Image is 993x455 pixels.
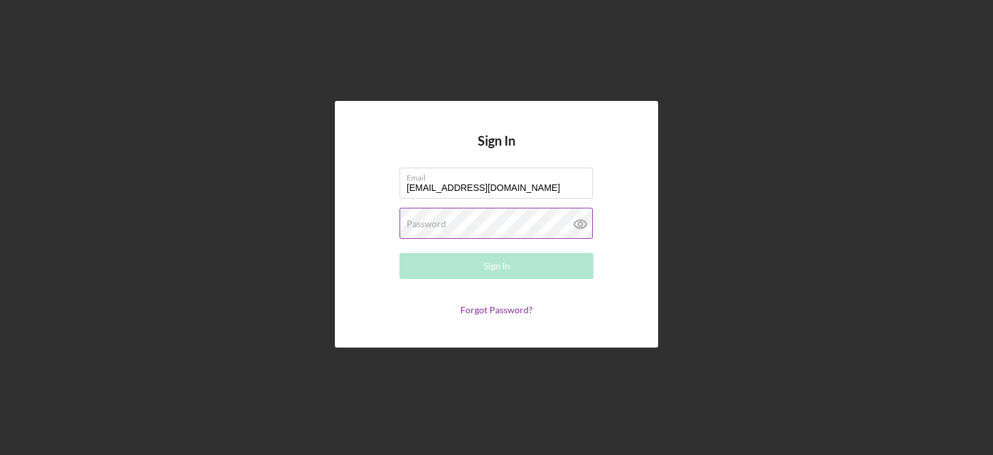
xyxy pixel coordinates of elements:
div: Sign In [484,253,510,279]
a: Forgot Password? [460,304,533,315]
h4: Sign In [478,133,515,168]
label: Email [407,168,593,183]
label: Password [407,219,446,229]
button: Sign In [400,253,593,279]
